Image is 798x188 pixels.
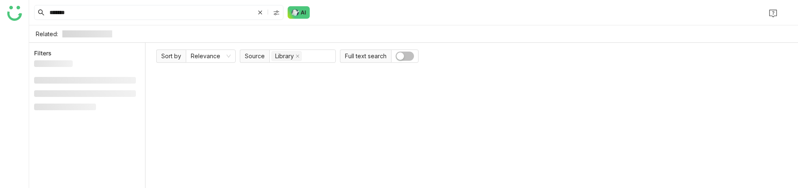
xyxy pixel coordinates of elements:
nz-select-item: Relevance [191,50,231,62]
nz-select-item: Library [271,51,302,61]
div: Library [275,52,294,61]
div: Related: [36,30,58,37]
span: Sort by [156,49,186,63]
img: logo [7,6,22,21]
img: search-type.svg [273,10,280,16]
img: ask-buddy-normal.svg [288,6,310,19]
div: Filters [34,49,52,57]
img: help.svg [769,9,777,17]
span: Source [240,49,269,63]
span: Full text search [340,49,391,63]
